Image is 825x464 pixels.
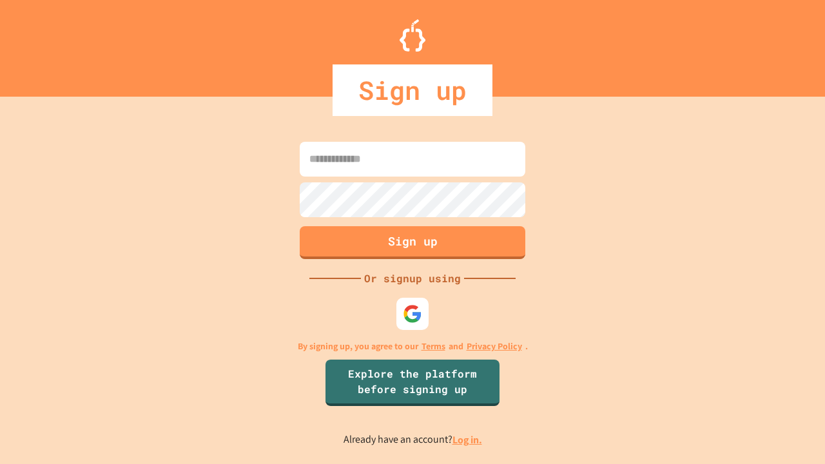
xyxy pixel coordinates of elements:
[452,433,482,447] a: Log in.
[333,64,492,116] div: Sign up
[298,340,528,353] p: By signing up, you agree to our and .
[422,340,445,353] a: Terms
[344,432,482,448] p: Already have an account?
[300,226,525,259] button: Sign up
[467,340,522,353] a: Privacy Policy
[403,304,422,324] img: google-icon.svg
[325,360,500,406] a: Explore the platform before signing up
[361,271,464,286] div: Or signup using
[400,19,425,52] img: Logo.svg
